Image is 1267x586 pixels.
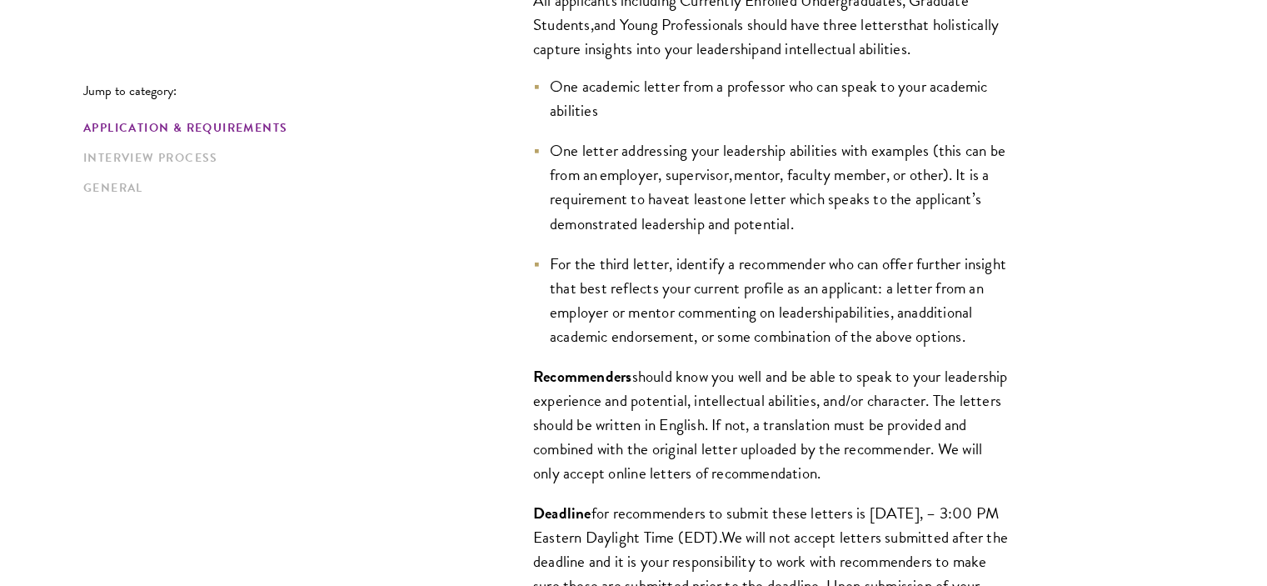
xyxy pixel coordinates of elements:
span: and intellectual abilities. [759,37,910,61]
span: Deadline [533,501,591,525]
span: , [591,13,594,37]
span: For the third letter, identify a recommender who can offer further insight that best reflects you... [550,252,1006,324]
span: One academic letter from a professor who can speak to your academic abilities [550,74,987,123]
a: Application & Requirements [83,119,423,137]
span: Recommenders [533,364,631,388]
span: and Young Professionals should ha [594,13,806,37]
span: for recommenders to submit these letters is [DATE], – 3:00 PM Eastern Daylight Time (EDT) [533,501,999,549]
span: one letter which speaks to the applicant’s demonstrated leadership and potential. [550,187,981,235]
span: . [718,525,721,549]
span: that holistically capture insights into your leadership [533,13,999,61]
span: abilities, an [842,300,912,324]
span: at least [677,187,724,211]
span: additional academic endorsement, or some combination of the above options. [550,300,972,348]
span: should know you well and be able to speak to your leadership experience and potential, intellectu... [533,364,1007,485]
span: ve three letters [805,13,902,37]
a: General [83,179,423,197]
span: One letter addressing your leadership abilities with examples (this can be from an employer, supe... [550,138,1005,211]
p: Jump to category: [83,83,433,98]
a: Interview Process [83,149,423,167]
